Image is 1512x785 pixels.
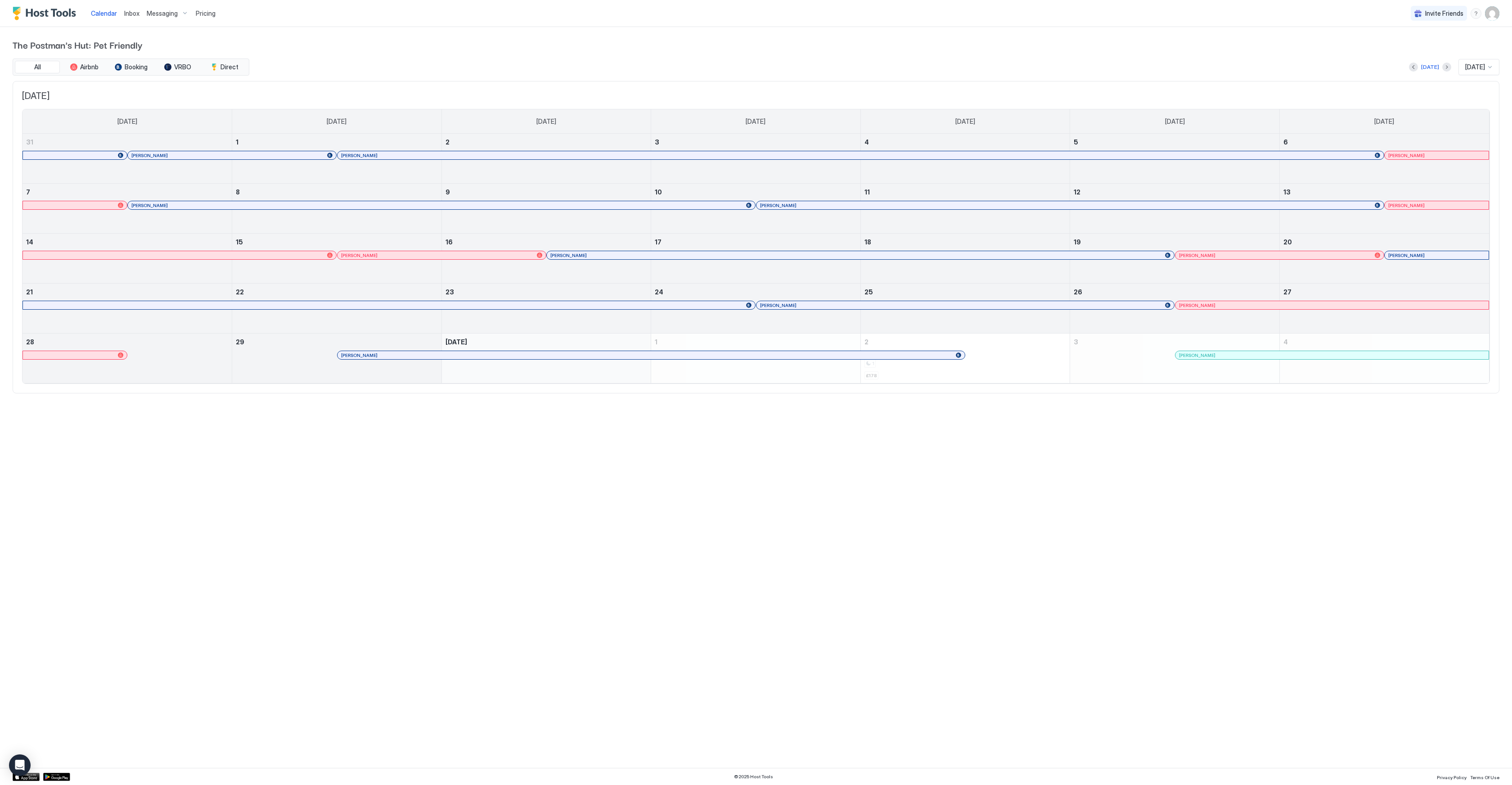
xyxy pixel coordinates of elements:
span: 2 [445,138,450,146]
span: [PERSON_NAME] [341,352,378,358]
span: [PERSON_NAME] [131,153,168,158]
button: Airbnb [62,61,107,73]
td: September 1, 2025 [232,134,442,184]
span: 1 [236,138,238,146]
td: October 4, 2025 [1279,334,1489,383]
span: 15 [236,238,243,246]
div: [PERSON_NAME] [1179,253,1380,258]
a: September 28, 2025 [22,334,232,350]
span: VRBO [174,63,191,71]
span: [PERSON_NAME] [760,302,796,308]
span: 29 [236,338,244,346]
a: Thursday [946,109,984,134]
td: September 30, 2025 [441,334,651,383]
span: [DATE] [1165,117,1185,126]
a: Google Play Store [43,773,70,781]
a: September 3, 2025 [651,134,860,150]
button: Booking [108,61,153,73]
td: August 31, 2025 [22,134,232,184]
a: September 9, 2025 [442,184,651,200]
a: September 25, 2025 [861,284,1070,300]
a: September 19, 2025 [1070,234,1279,250]
div: [PERSON_NAME] [341,253,542,258]
td: September 3, 2025 [651,134,861,184]
span: 4 [1283,338,1288,346]
div: [PERSON_NAME] [1388,153,1485,158]
span: [PERSON_NAME] [760,203,796,208]
a: September 7, 2025 [22,184,232,200]
td: September 20, 2025 [1279,234,1489,284]
span: [DATE] [117,117,137,126]
span: 1 [655,338,657,346]
a: Inbox [124,9,139,18]
a: September 4, 2025 [861,134,1070,150]
a: September 17, 2025 [651,234,860,250]
span: [DATE] [536,117,556,126]
div: Open Intercom Messenger [9,754,31,776]
button: Previous month [1409,63,1418,72]
span: [PERSON_NAME] [1388,203,1425,208]
div: [PERSON_NAME] [341,352,961,358]
span: Airbnb [80,63,99,71]
span: 13 [1283,188,1291,196]
a: September 2, 2025 [442,134,651,150]
span: [DATE] [1374,117,1394,126]
span: [DATE] [445,338,467,346]
button: VRBO [155,61,200,73]
a: September 1, 2025 [232,134,441,150]
td: September 4, 2025 [860,134,1070,184]
span: Terms Of Use [1470,775,1499,780]
td: September 29, 2025 [232,334,442,383]
td: September 6, 2025 [1279,134,1489,184]
span: [PERSON_NAME] [131,203,168,208]
span: 22 [236,288,244,296]
td: September 12, 2025 [1070,184,1280,234]
a: September 22, 2025 [232,284,441,300]
span: 17 [655,238,661,246]
a: Host Tools Logo [13,7,80,20]
td: September 8, 2025 [232,184,442,234]
span: 9 [445,188,450,196]
td: September 15, 2025 [232,234,442,284]
a: September 27, 2025 [1280,284,1489,300]
span: [DATE] [327,117,346,126]
a: Sunday [108,109,146,134]
span: 18 [864,238,871,246]
td: September 7, 2025 [22,184,232,234]
div: [PERSON_NAME] [760,203,1380,208]
td: September 11, 2025 [860,184,1070,234]
a: Tuesday [527,109,565,134]
div: [PERSON_NAME] [1388,203,1485,208]
span: 20 [1283,238,1292,246]
a: Saturday [1365,109,1403,134]
td: September 2, 2025 [441,134,651,184]
span: 14 [26,238,33,246]
div: [PERSON_NAME] [131,203,751,208]
td: September 26, 2025 [1070,284,1280,334]
span: [DATE] [22,90,1490,102]
span: 25 [864,288,873,296]
span: 11 [864,188,870,196]
td: October 3, 2025 [1070,334,1280,383]
span: [PERSON_NAME] [1179,302,1215,308]
span: Pricing [196,9,216,18]
td: September 5, 2025 [1070,134,1280,184]
a: September 13, 2025 [1280,184,1489,200]
span: [DATE] [746,117,765,126]
a: Monday [318,109,355,134]
span: 19 [1074,238,1081,246]
a: October 2, 2025 [861,334,1070,350]
span: [PERSON_NAME] [341,153,378,158]
span: 6 [1283,138,1288,146]
a: App Store [13,773,40,781]
span: 12 [1074,188,1080,196]
div: [PERSON_NAME] [760,302,1170,308]
td: October 2, 2025 [860,334,1070,383]
td: September 17, 2025 [651,234,861,284]
div: [PERSON_NAME] [550,253,1170,258]
button: Next month [1442,63,1451,72]
span: 3 [1074,338,1078,346]
td: September 19, 2025 [1070,234,1280,284]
